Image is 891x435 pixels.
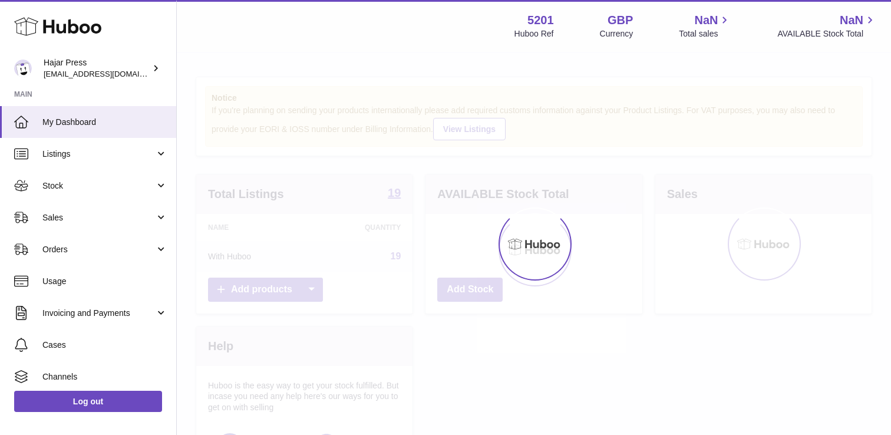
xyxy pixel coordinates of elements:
strong: 5201 [527,12,554,28]
span: My Dashboard [42,117,167,128]
span: Cases [42,340,167,351]
span: Orders [42,244,155,255]
div: Huboo Ref [514,28,554,39]
span: Total sales [679,28,731,39]
span: Sales [42,212,155,223]
span: Channels [42,371,167,383]
div: Currency [600,28,633,39]
a: NaN AVAILABLE Stock Total [777,12,877,39]
span: Listings [42,149,155,160]
span: Invoicing and Payments [42,308,155,319]
span: NaN [694,12,718,28]
span: AVAILABLE Stock Total [777,28,877,39]
span: [EMAIL_ADDRESS][DOMAIN_NAME] [44,69,173,78]
div: Hajar Press [44,57,150,80]
a: Log out [14,391,162,412]
span: NaN [840,12,863,28]
strong: GBP [608,12,633,28]
span: Stock [42,180,155,192]
a: NaN Total sales [679,12,731,39]
img: editorial@hajarpress.com [14,60,32,77]
span: Usage [42,276,167,287]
